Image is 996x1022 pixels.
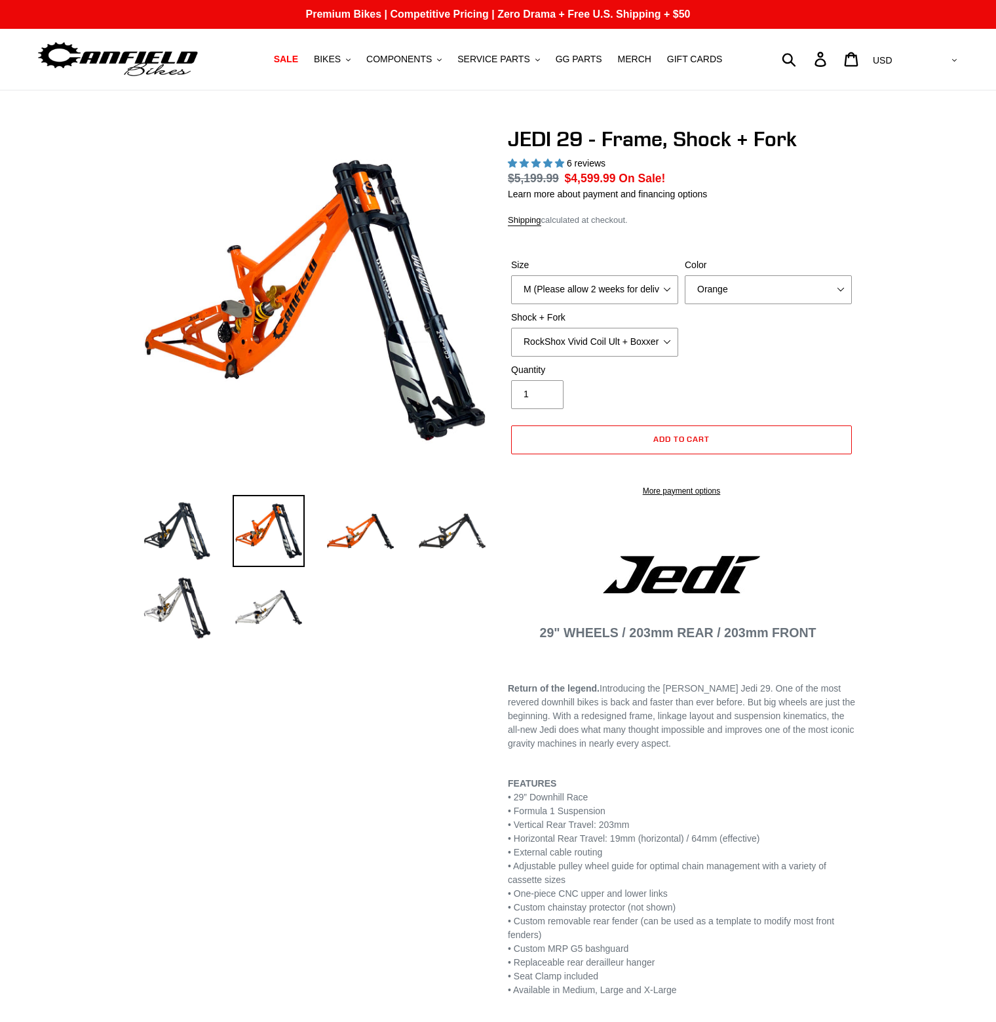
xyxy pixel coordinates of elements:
img: Load image into Gallery viewer, JEDI 29 - Frame, Shock + Fork [233,495,305,567]
button: BIKES [307,50,357,68]
button: SERVICE PARTS [451,50,546,68]
img: Load image into Gallery viewer, JEDI 29 - Frame, Shock + Fork [141,495,213,567]
span: • Custom chainstay protector (not shown) [508,902,676,913]
label: Size [511,258,678,272]
span: • Seat Clamp included [508,971,598,981]
label: Quantity [511,363,678,377]
input: Search [789,45,822,73]
button: COMPONENTS [360,50,448,68]
span: • Adjustable pulley wheel guide for optimal chain management with a variety of cassette sizes [508,861,826,885]
span: SALE [274,54,298,65]
span: SERVICE PARTS [457,54,529,65]
div: calculated at checkout. [508,214,855,227]
span: MERCH [618,54,651,65]
label: Shock + Fork [511,311,678,324]
b: Return of the legend. [508,683,600,694]
span: COMPONENTS [366,54,432,65]
a: GIFT CARDS [661,50,729,68]
a: GG PARTS [549,50,609,68]
span: GG PARTS [556,54,602,65]
span: BIKES [314,54,341,65]
img: Load image into Gallery viewer, JEDI 29 - Frame, Shock + Fork [233,571,305,643]
label: Color [685,258,852,272]
span: • One-piece CNC upper and lower links [508,888,668,899]
button: Add to cart [511,425,852,454]
span: $4,599.99 [565,172,616,185]
span: Add to cart [653,434,710,444]
img: Load image into Gallery viewer, JEDI 29 - Frame, Shock + Fork [141,571,213,643]
span: • Formula 1 Suspension [508,806,605,816]
a: Shipping [508,215,541,226]
span: 5.00 stars [508,158,567,168]
span: • Custom MRP G5 bashguard [508,943,628,954]
span: • 29” Downhill Race [508,792,588,802]
span: GIFT CARDS [667,54,723,65]
b: FEATURES [508,778,556,789]
span: • Available in Medium, Large and X-Large [508,985,677,995]
span: 6 reviews [567,158,605,168]
img: Load image into Gallery viewer, JEDI 29 - Frame, Shock + Fork [416,495,488,567]
a: More payment options [511,485,852,497]
h1: JEDI 29 - Frame, Shock + Fork [508,127,855,151]
span: 29" WHEELS / 203mm REAR / 203mm FRONT [540,625,816,640]
span: • Custom removable rear fender (can be used as a template to modify most front fenders) [508,916,834,940]
a: SALE [267,50,305,68]
s: $5,199.99 [508,172,559,185]
a: Learn more about payment and financing options [508,189,707,199]
span: • Vertical Rear Travel: 203mm • Horizontal Rear Travel: 19mm (horizontal) / 64mm (effective) [508,819,759,844]
img: Canfield Bikes [36,39,200,80]
span: Introducing the [PERSON_NAME] Jedi 29. One of the most revered downhill bikes is back and faster ... [508,683,855,749]
span: • Replaceable rear derailleur hanger [508,957,655,968]
span: • External cable routing [508,847,602,857]
a: MERCH [611,50,658,68]
span: On Sale! [619,170,665,187]
img: Load image into Gallery viewer, JEDI 29 - Frame, Shock + Fork [324,495,396,567]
